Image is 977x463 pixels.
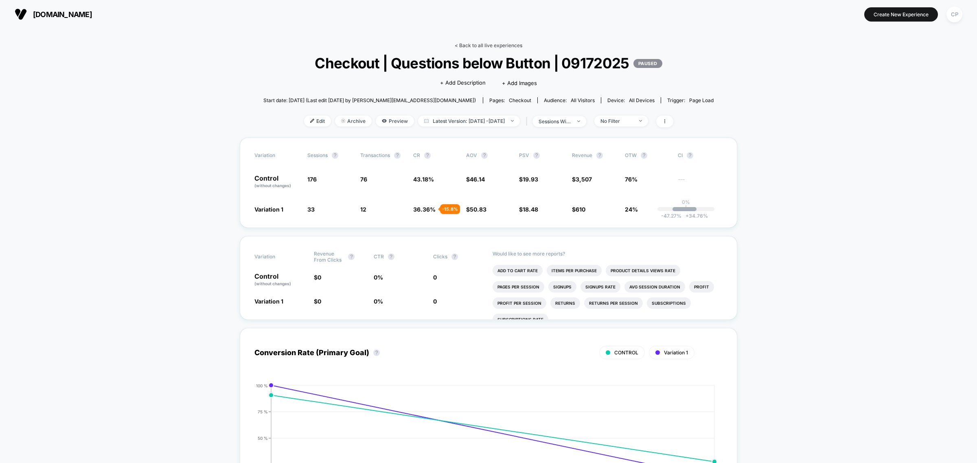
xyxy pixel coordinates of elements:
li: Subscriptions [647,297,691,309]
li: Signups [548,281,576,293]
span: Transactions [360,152,390,158]
span: Sessions [307,152,328,158]
span: 33 [307,206,315,213]
span: Page Load [689,97,714,103]
span: -47.27 % [661,213,681,219]
div: - 15.8 % [440,204,460,214]
span: $ [314,274,321,281]
span: 3,507 [576,176,592,183]
span: $ [466,206,486,213]
li: Returns Per Session [584,297,643,309]
button: ? [394,152,401,159]
li: Items Per Purchase [547,265,602,276]
li: Signups Rate [581,281,620,293]
button: ? [348,253,355,260]
div: sessions with impression [539,118,571,124]
li: Returns [550,297,580,309]
div: Pages: [489,97,531,103]
p: | [685,205,687,211]
div: CP [946,7,962,22]
li: Avg Session Duration [624,281,685,293]
span: $ [572,206,585,213]
p: Control [254,273,306,287]
li: Subscriptions Rate [493,314,548,325]
li: Pages Per Session [493,281,544,293]
button: [DOMAIN_NAME] [12,8,94,21]
span: (without changes) [254,281,291,286]
span: Variation [254,152,299,159]
button: ? [641,152,647,159]
button: ? [451,253,458,260]
span: Variation [254,251,299,263]
span: PSV [519,152,529,158]
span: $ [519,176,538,183]
span: Variation 1 [664,349,688,356]
span: 176 [307,176,317,183]
img: edit [310,119,314,123]
button: ? [373,349,380,356]
span: checkout [509,97,531,103]
span: $ [466,176,485,183]
span: 46.14 [470,176,485,183]
span: Start date: [DATE] (Last edit [DATE] by [PERSON_NAME][EMAIL_ADDRESS][DOMAIN_NAME]) [263,97,476,103]
p: PAUSED [633,59,662,68]
img: Visually logo [15,8,27,20]
li: Product Details Views Rate [606,265,680,276]
span: 610 [576,206,585,213]
span: 18.48 [523,206,538,213]
span: 36.36 % [413,206,436,213]
img: end [639,120,642,122]
span: Variation 1 [254,298,283,305]
span: CR [413,152,420,158]
span: | [524,116,532,127]
span: 19.93 [523,176,538,183]
span: 76% [625,176,637,183]
span: Archive [335,116,372,127]
span: + [686,213,689,219]
span: (without changes) [254,183,291,188]
span: Revenue [572,152,592,158]
span: 50.83 [470,206,486,213]
span: 24% [625,206,638,213]
span: Variation 1 [254,206,283,213]
button: ? [687,152,693,159]
li: Profit Per Session [493,297,546,309]
span: 43.18 % [413,176,434,183]
button: ? [332,152,338,159]
button: CP [944,6,965,23]
span: 0 [433,298,437,305]
span: 12 [360,206,366,213]
div: No Filter [600,118,633,124]
span: Clicks [433,253,447,260]
span: 0 [318,274,321,281]
span: Latest Version: [DATE] - [DATE] [418,116,520,127]
p: 0% [682,199,690,205]
span: Checkout | Questions below Button | 09172025 [286,55,691,72]
button: ? [533,152,540,159]
li: Profit [689,281,714,293]
span: Revenue From Clicks [314,251,344,263]
p: Control [254,175,299,189]
span: Device: [601,97,661,103]
span: 0 % [374,298,383,305]
span: CI [678,152,723,159]
button: ? [424,152,431,159]
span: All Visitors [571,97,595,103]
span: $ [572,176,592,183]
span: Edit [304,116,331,127]
span: 0 % [374,274,383,281]
p: Would like to see more reports? [493,251,723,257]
span: CTR [374,253,384,260]
span: Preview [376,116,414,127]
img: end [577,120,580,122]
li: Add To Cart Rate [493,265,543,276]
span: 76 [360,176,367,183]
span: OTW [625,152,670,159]
button: ? [596,152,603,159]
span: CONTROL [614,349,638,356]
span: 0 [318,298,321,305]
a: < Back to all live experiences [455,42,522,48]
img: calendar [424,119,429,123]
tspan: 50 % [258,435,268,440]
div: Audience: [544,97,595,103]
